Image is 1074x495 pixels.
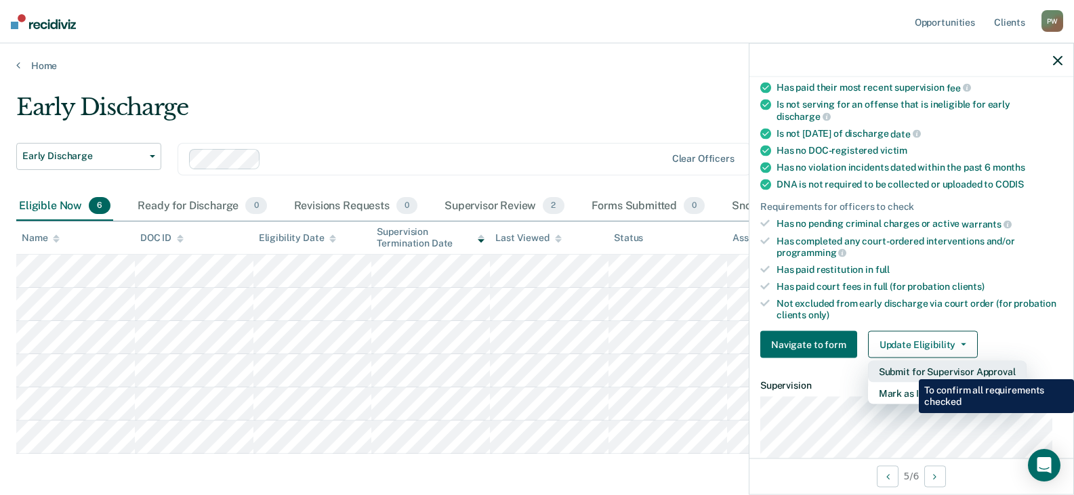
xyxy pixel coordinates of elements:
span: 0 [684,197,705,215]
div: Is not serving for an offense that is ineligible for early [777,99,1062,122]
span: fee [947,82,971,93]
span: full [875,264,890,275]
div: Supervision Termination Date [377,226,484,249]
div: Has no pending criminal charges or active [777,218,1062,230]
button: Previous Opportunity [877,465,899,487]
div: Has no violation incidents dated within the past 6 [777,162,1062,173]
div: Revisions Requests [291,192,420,221]
div: DOC ID [140,232,184,244]
a: Home [16,60,1058,72]
div: Has no DOC-registered [777,145,1062,156]
div: Assigned to [732,232,796,244]
span: programming [777,247,846,258]
div: P W [1041,10,1063,32]
div: Has paid restitution in [777,264,1062,276]
div: Has paid court fees in full (for probation [777,280,1062,292]
a: Navigate to form link [760,331,863,358]
div: Supervisor Review [442,192,567,221]
img: Recidiviz [11,14,76,29]
button: Next Opportunity [924,465,946,487]
span: victim [880,145,907,156]
div: Eligibility Date [259,232,337,244]
button: Navigate to form [760,331,857,358]
span: date [890,128,920,139]
div: Name [22,232,60,244]
span: clients) [952,280,985,291]
span: Early Discharge [22,150,144,162]
div: Has paid their most recent supervision [777,81,1062,93]
span: warrants [962,218,1012,229]
div: Not excluded from early discharge via court order (for probation clients [777,297,1062,320]
div: Forms Submitted [589,192,708,221]
div: DNA is not required to be collected or uploaded to [777,179,1062,190]
span: 0 [245,197,266,215]
div: 5 / 6 [749,458,1073,494]
div: Has completed any court-ordered interventions and/or [777,235,1062,258]
span: only) [808,309,829,320]
div: Early Discharge [16,93,822,132]
div: Last Viewed [495,232,561,244]
div: Open Intercom Messenger [1028,449,1060,481]
span: discharge [777,110,831,121]
button: Update Eligibility [868,331,978,358]
div: Eligible Now [16,192,113,221]
span: CODIS [995,179,1024,190]
span: 6 [89,197,110,215]
div: Requirements for officers to check [760,201,1062,213]
button: Submit for Supervisor Approval [868,361,1027,383]
dt: Supervision [760,380,1062,391]
button: Mark as Ineligible [868,383,1027,404]
div: Status [614,232,643,244]
span: months [993,162,1025,173]
span: 0 [396,197,417,215]
div: Ready for Discharge [135,192,269,221]
span: 2 [543,197,564,215]
div: Snoozed [729,192,811,221]
div: Clear officers [672,153,735,165]
div: Is not [DATE] of discharge [777,127,1062,139]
